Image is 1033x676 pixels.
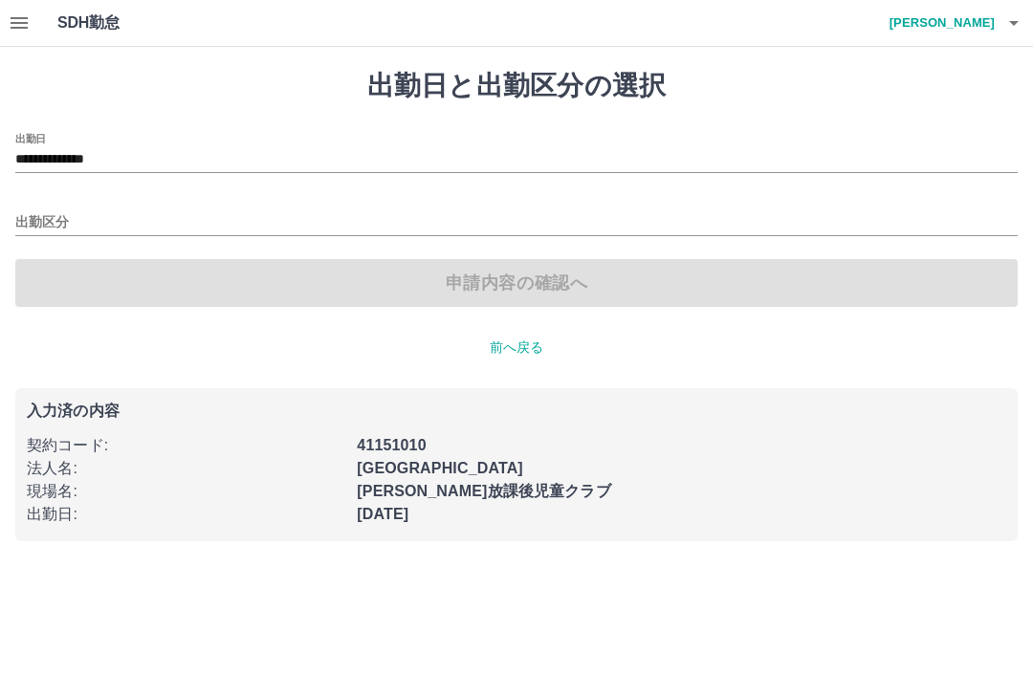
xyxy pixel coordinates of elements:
p: 前へ戻る [15,338,1018,358]
p: 契約コード : [27,434,345,457]
p: 法人名 : [27,457,345,480]
p: 入力済の内容 [27,403,1006,419]
b: [PERSON_NAME]放課後児童クラブ [357,483,610,499]
b: [DATE] [357,506,408,522]
b: [GEOGRAPHIC_DATA] [357,460,523,476]
label: 出勤日 [15,131,46,145]
p: 現場名 : [27,480,345,503]
h1: 出勤日と出勤区分の選択 [15,70,1018,102]
b: 41151010 [357,437,426,453]
p: 出勤日 : [27,503,345,526]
